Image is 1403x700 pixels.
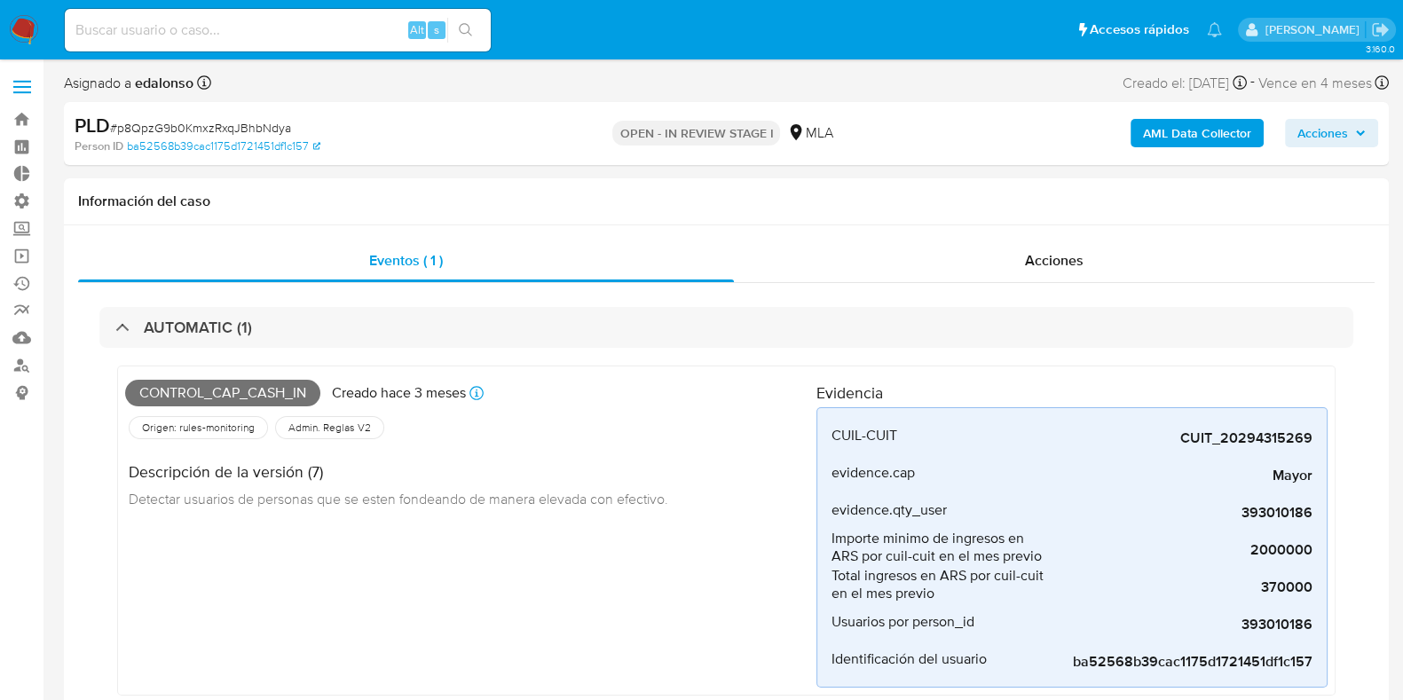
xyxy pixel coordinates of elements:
[99,307,1353,348] div: AUTOMATIC (1)
[369,250,443,271] span: Eventos ( 1 )
[332,383,466,403] p: Creado hace 3 meses
[127,138,320,154] a: ba52568b39cac1175d1721451df1c157
[129,489,668,508] span: Detectar usuarios de personas que se esten fondeando de manera elevada con efectivo.
[1123,71,1247,95] div: Creado el: [DATE]
[1258,74,1372,93] span: Vence en 4 meses
[75,111,110,139] b: PLD
[64,74,193,93] span: Asignado a
[287,421,373,435] span: Admin. Reglas V2
[125,380,320,406] span: Control_cap_cash_in
[1131,119,1264,147] button: AML Data Collector
[110,119,291,137] span: # p8QpzG9b0KmxzRxqJBhbNdya
[140,421,256,435] span: Origen: rules-monitoring
[410,21,424,38] span: Alt
[65,19,491,42] input: Buscar usuario o caso...
[131,73,193,93] b: edalonso
[1207,22,1222,37] a: Notificaciones
[1265,21,1365,38] p: igor.oliveirabrito@mercadolibre.com
[612,121,780,146] p: OPEN - IN REVIEW STAGE I
[1090,20,1189,39] span: Accesos rápidos
[129,462,668,482] h4: Descripción de la versión (7)
[434,21,439,38] span: s
[1025,250,1084,271] span: Acciones
[787,123,832,143] div: MLA
[1297,119,1348,147] span: Acciones
[1250,71,1255,95] span: -
[1371,20,1390,39] a: Salir
[1285,119,1378,147] button: Acciones
[78,193,1375,210] h1: Información del caso
[75,138,123,154] b: Person ID
[447,18,484,43] button: search-icon
[1143,119,1251,147] b: AML Data Collector
[144,318,252,337] h3: AUTOMATIC (1)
